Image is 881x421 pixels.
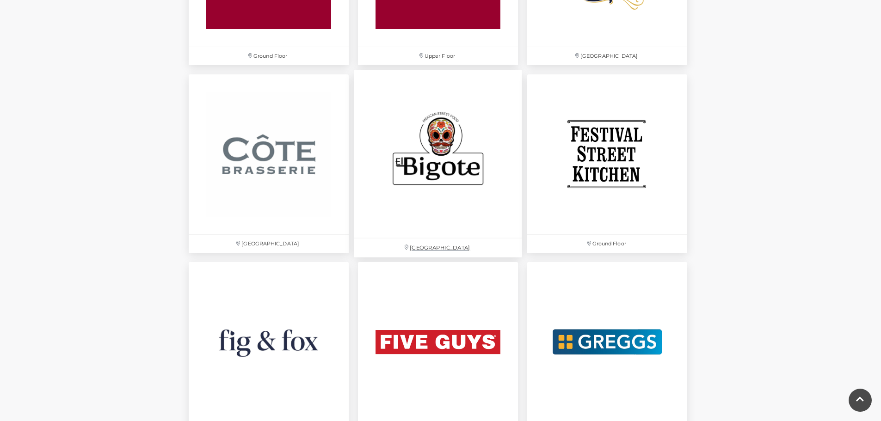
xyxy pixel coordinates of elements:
[189,235,349,253] p: [GEOGRAPHIC_DATA]
[184,70,353,257] a: [GEOGRAPHIC_DATA]
[349,65,527,262] a: [GEOGRAPHIC_DATA]
[358,47,518,65] p: Upper Floor
[189,47,349,65] p: Ground Floor
[527,47,687,65] p: [GEOGRAPHIC_DATA]
[354,238,522,257] p: [GEOGRAPHIC_DATA]
[523,70,692,257] a: Ground Floor
[527,235,687,253] p: Ground Floor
